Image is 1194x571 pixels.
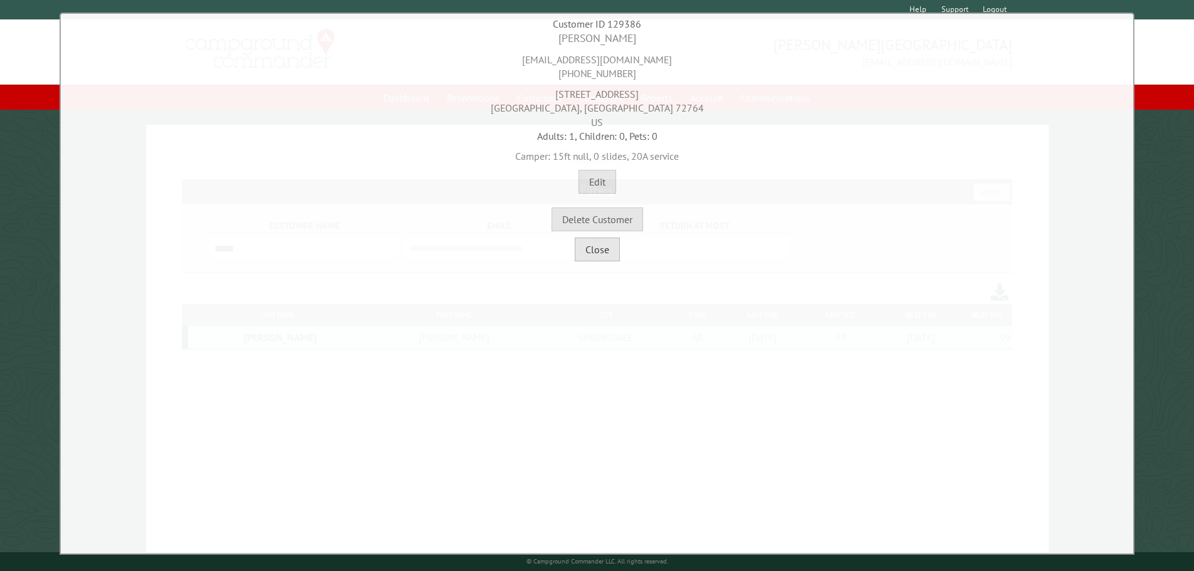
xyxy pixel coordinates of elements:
[552,207,643,231] button: Delete Customer
[64,129,1130,143] div: Adults: 1, Children: 0, Pets: 0
[64,17,1130,31] div: Customer ID 129386
[575,238,620,261] button: Close
[64,46,1130,81] div: [EMAIL_ADDRESS][DOMAIN_NAME] [PHONE_NUMBER]
[526,557,668,565] small: © Campground Commander LLC. All rights reserved.
[64,31,1130,46] div: [PERSON_NAME]
[64,81,1130,129] div: [STREET_ADDRESS] [GEOGRAPHIC_DATA], [GEOGRAPHIC_DATA] 72764 US
[64,143,1130,163] div: Camper: 15ft null, 0 slides, 20A service
[579,170,616,194] button: Edit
